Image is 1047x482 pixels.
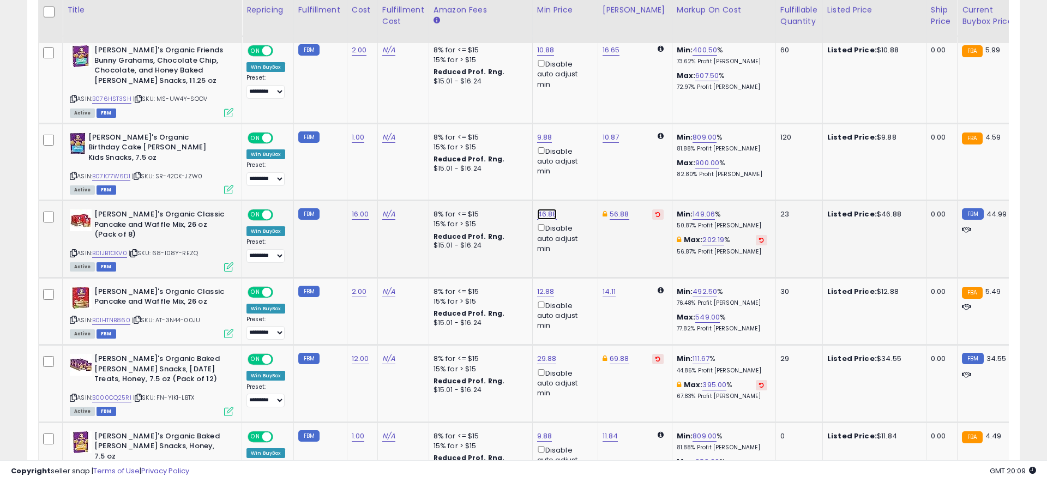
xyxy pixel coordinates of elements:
a: 2.00 [352,286,367,297]
b: Reduced Prof. Rng. [434,309,505,318]
div: 23 [780,209,814,219]
div: seller snap | | [11,466,189,477]
span: All listings currently available for purchase on Amazon [70,185,95,195]
a: 1.00 [352,431,365,442]
small: FBM [298,208,320,220]
a: N/A [382,45,395,56]
a: 46.88 [537,209,557,220]
b: Reduced Prof. Rng. [434,376,505,385]
b: Listed Price: [827,45,877,55]
div: Cost [352,4,373,16]
div: 15% for > $15 [434,364,524,374]
p: 73.62% Profit [PERSON_NAME] [677,58,767,65]
span: 2025-08-12 20:09 GMT [990,466,1036,476]
small: FBA [962,431,982,443]
div: $11.84 [827,431,918,441]
b: Reduced Prof. Rng. [434,232,505,241]
b: Listed Price: [827,431,877,441]
div: Win BuyBox [246,304,285,314]
div: Preset: [246,383,285,408]
a: B07K77W6D1 [92,172,130,181]
p: 81.88% Profit [PERSON_NAME] [677,145,767,153]
b: Min: [677,286,693,297]
div: 8% for <= $15 [434,209,524,219]
span: FBM [97,329,116,339]
a: 2.00 [352,45,367,56]
div: % [677,132,767,153]
b: [PERSON_NAME]'s Organic Baked [PERSON_NAME] Snacks, Honey, 7.5 oz [94,431,227,465]
span: ON [249,432,262,441]
a: 111.67 [693,353,709,364]
img: 41+PEY2EfwL._SL40_.jpg [70,354,92,376]
a: 809.00 [693,431,717,442]
b: Max: [684,379,703,390]
span: 5.49 [985,286,1001,297]
img: 51Lm8OYfQIL._SL40_.jpg [70,132,86,154]
p: 72.97% Profit [PERSON_NAME] [677,83,767,91]
div: Win BuyBox [246,448,285,458]
div: $15.01 - $16.24 [434,164,524,173]
a: 10.88 [537,45,555,56]
b: [PERSON_NAME]'s Organic Birthday Cake [PERSON_NAME] Kids Snacks, 7.5 oz [88,132,221,166]
span: 4.49 [985,431,1002,441]
b: Listed Price: [827,353,877,364]
div: Amazon Fees [434,4,528,16]
small: FBM [298,430,320,442]
small: Amazon Fees. [434,16,440,26]
span: 4.59 [985,132,1001,142]
div: 0.00 [931,431,949,441]
a: B01JBTOKV0 [92,249,127,258]
b: [PERSON_NAME]'s Organic Friends Bunny Grahams, Chocolate Chip, Chocolate, and Honey Baked [PERSON... [94,45,227,88]
a: Privacy Policy [141,466,189,476]
small: FBA [962,287,982,299]
small: FBM [962,353,983,364]
div: Disable auto adjust min [537,222,589,254]
div: Fulfillment Cost [382,4,424,27]
div: 8% for <= $15 [434,45,524,55]
small: FBM [298,286,320,297]
p: 44.85% Profit [PERSON_NAME] [677,367,767,375]
a: 9.88 [537,431,552,442]
b: Min: [677,132,693,142]
div: Preset: [246,74,285,99]
span: FBM [97,185,116,195]
span: 34.55 [986,353,1007,364]
span: OFF [272,432,289,441]
span: All listings currently available for purchase on Amazon [70,109,95,118]
div: 0.00 [931,209,949,219]
p: 77.82% Profit [PERSON_NAME] [677,325,767,333]
a: 492.50 [693,286,717,297]
b: [PERSON_NAME]'s Organic Classic Pancake and Waffle Mix, 26 oz [94,287,227,310]
a: 9.88 [537,132,552,143]
div: Win BuyBox [246,62,285,72]
img: 41FCkBCLSjL._SL40_.jpg [70,431,92,453]
div: Markup on Cost [677,4,771,16]
div: 0.00 [931,354,949,364]
div: 8% for <= $15 [434,287,524,297]
p: 56.87% Profit [PERSON_NAME] [677,248,767,256]
a: 149.06 [693,209,715,220]
div: Repricing [246,4,289,16]
p: 81.88% Profit [PERSON_NAME] [677,444,767,451]
span: OFF [272,210,289,220]
p: 67.83% Profit [PERSON_NAME] [677,393,767,400]
a: 12.00 [352,353,369,364]
div: Win BuyBox [246,226,285,236]
a: 202.19 [702,234,724,245]
div: 15% for > $15 [434,55,524,65]
span: ON [249,46,262,56]
a: 29.88 [537,353,557,364]
div: Disable auto adjust min [537,299,589,331]
a: 1.00 [352,132,365,143]
a: 69.88 [610,353,629,364]
small: FBA [962,132,982,144]
a: N/A [382,353,395,364]
a: N/A [382,286,395,297]
b: Max: [677,158,696,168]
b: [PERSON_NAME]'s Organic Classic Pancake and Waffle Mix, 26 oz (Pack of 8) [94,209,227,243]
b: Listed Price: [827,209,877,219]
b: Min: [677,209,693,219]
b: Max: [684,234,703,245]
div: 8% for <= $15 [434,431,524,441]
div: 120 [780,132,814,142]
